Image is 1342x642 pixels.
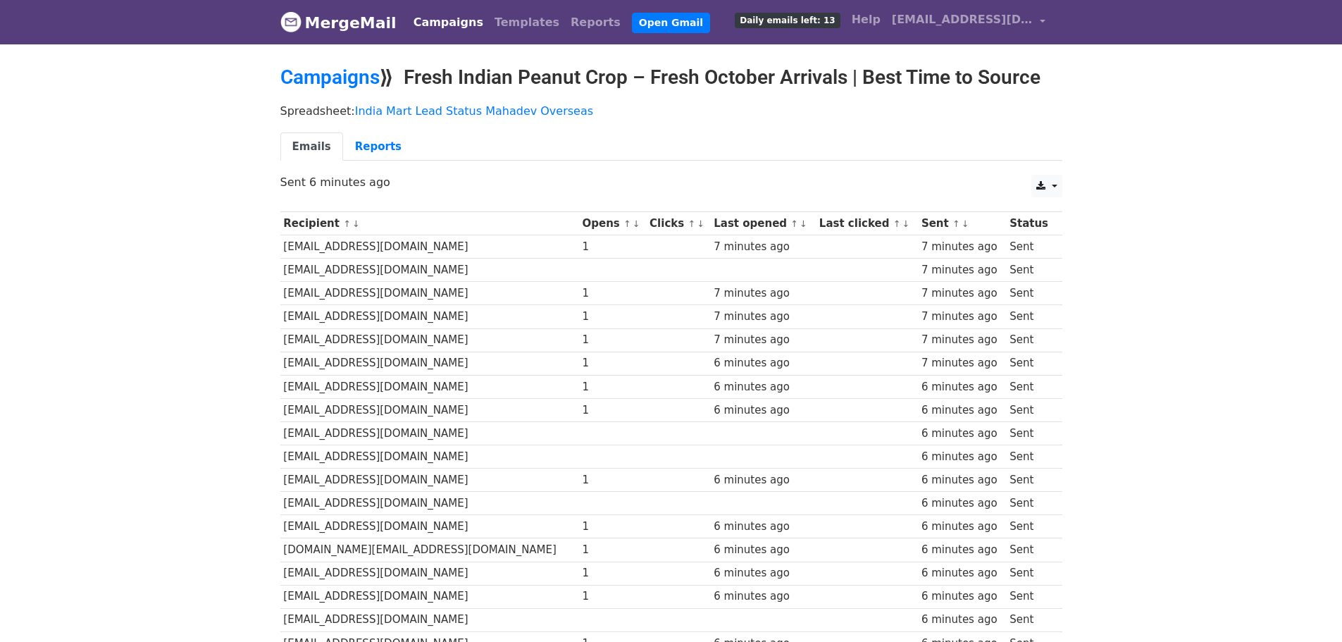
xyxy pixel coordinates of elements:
[632,13,710,33] a: Open Gmail
[582,402,642,419] div: 1
[729,6,845,34] a: Daily emails left: 13
[921,565,1003,581] div: 6 minutes ago
[714,332,812,348] div: 7 minutes ago
[1006,398,1055,421] td: Sent
[280,445,579,469] td: [EMAIL_ADDRESS][DOMAIN_NAME]
[892,11,1033,28] span: [EMAIL_ADDRESS][DOMAIN_NAME]
[714,402,812,419] div: 6 minutes ago
[1006,562,1055,585] td: Sent
[800,218,807,229] a: ↓
[280,66,380,89] a: Campaigns
[921,402,1003,419] div: 6 minutes ago
[582,239,642,255] div: 1
[280,352,579,375] td: [EMAIL_ADDRESS][DOMAIN_NAME]
[921,449,1003,465] div: 6 minutes ago
[921,309,1003,325] div: 7 minutes ago
[714,379,812,395] div: 6 minutes ago
[1006,421,1055,445] td: Sent
[582,542,642,558] div: 1
[816,212,918,235] th: Last clicked
[280,305,579,328] td: [EMAIL_ADDRESS][DOMAIN_NAME]
[280,562,579,585] td: [EMAIL_ADDRESS][DOMAIN_NAME]
[280,492,579,515] td: [EMAIL_ADDRESS][DOMAIN_NAME]
[343,218,351,229] a: ↑
[408,8,489,37] a: Campaigns
[280,375,579,398] td: [EMAIL_ADDRESS][DOMAIN_NAME]
[582,588,642,605] div: 1
[893,218,901,229] a: ↑
[790,218,798,229] a: ↑
[921,588,1003,605] div: 6 minutes ago
[579,212,647,235] th: Opens
[1006,608,1055,631] td: Sent
[1006,469,1055,492] td: Sent
[921,262,1003,278] div: 7 minutes ago
[1006,585,1055,608] td: Sent
[1006,259,1055,282] td: Sent
[921,612,1003,628] div: 6 minutes ago
[280,328,579,352] td: [EMAIL_ADDRESS][DOMAIN_NAME]
[280,8,397,37] a: MergeMail
[714,588,812,605] div: 6 minutes ago
[1006,375,1055,398] td: Sent
[714,285,812,302] div: 7 minutes ago
[280,421,579,445] td: [EMAIL_ADDRESS][DOMAIN_NAME]
[280,104,1062,118] p: Spreadsheet:
[355,104,593,118] a: India Mart Lead Status Mahadev Overseas
[921,426,1003,442] div: 6 minutes ago
[962,218,969,229] a: ↓
[280,11,302,32] img: MergeMail logo
[280,132,343,161] a: Emails
[280,212,579,235] th: Recipient
[714,472,812,488] div: 6 minutes ago
[921,542,1003,558] div: 6 minutes ago
[646,212,710,235] th: Clicks
[280,608,579,631] td: [EMAIL_ADDRESS][DOMAIN_NAME]
[710,212,816,235] th: Last opened
[1006,445,1055,469] td: Sent
[846,6,886,34] a: Help
[697,218,704,229] a: ↓
[735,13,840,28] span: Daily emails left: 13
[582,309,642,325] div: 1
[582,355,642,371] div: 1
[1006,538,1055,562] td: Sent
[1006,212,1055,235] th: Status
[280,282,579,305] td: [EMAIL_ADDRESS][DOMAIN_NAME]
[343,132,414,161] a: Reports
[921,239,1003,255] div: 7 minutes ago
[565,8,626,37] a: Reports
[921,285,1003,302] div: 7 minutes ago
[280,235,579,259] td: [EMAIL_ADDRESS][DOMAIN_NAME]
[582,379,642,395] div: 1
[1006,235,1055,259] td: Sent
[714,519,812,535] div: 6 minutes ago
[280,259,579,282] td: [EMAIL_ADDRESS][DOMAIN_NAME]
[280,538,579,562] td: [DOMAIN_NAME][EMAIL_ADDRESS][DOMAIN_NAME]
[582,332,642,348] div: 1
[921,495,1003,512] div: 6 minutes ago
[1272,574,1342,642] iframe: Chat Widget
[714,239,812,255] div: 7 minutes ago
[280,66,1062,89] h2: ⟫ Fresh Indian Peanut Crop – Fresh October Arrivals | Best Time to Source
[352,218,360,229] a: ↓
[280,175,1062,190] p: Sent 6 minutes ago
[1006,492,1055,515] td: Sent
[902,218,909,229] a: ↓
[714,542,812,558] div: 6 minutes ago
[489,8,565,37] a: Templates
[582,565,642,581] div: 1
[886,6,1051,39] a: [EMAIL_ADDRESS][DOMAIN_NAME]
[582,472,642,488] div: 1
[633,218,640,229] a: ↓
[714,309,812,325] div: 7 minutes ago
[688,218,695,229] a: ↑
[280,585,579,608] td: [EMAIL_ADDRESS][DOMAIN_NAME]
[714,565,812,581] div: 6 minutes ago
[1006,352,1055,375] td: Sent
[582,285,642,302] div: 1
[921,355,1003,371] div: 7 minutes ago
[1006,328,1055,352] td: Sent
[921,379,1003,395] div: 6 minutes ago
